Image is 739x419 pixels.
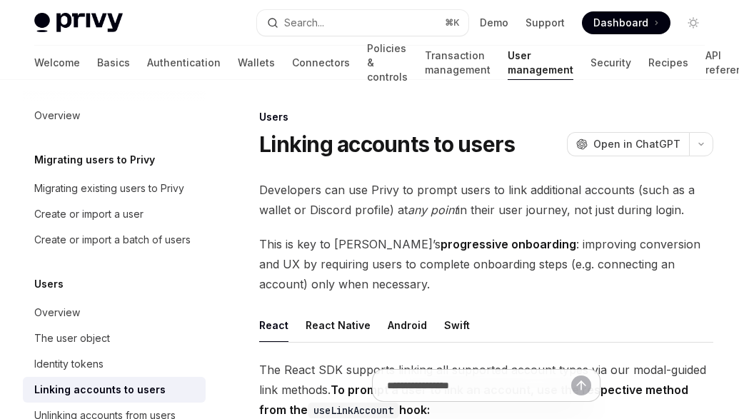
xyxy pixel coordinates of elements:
div: Swift [444,308,470,342]
a: Authentication [147,46,221,80]
a: Demo [480,16,508,30]
div: The user object [34,330,110,347]
a: Dashboard [582,11,670,34]
button: Toggle dark mode [682,11,705,34]
a: Overview [23,103,206,128]
div: Android [388,308,427,342]
div: Users [259,110,713,124]
a: Linking accounts to users [23,377,206,403]
em: any point [408,203,458,217]
a: Create or import a batch of users [23,227,206,253]
a: Create or import a user [23,201,206,227]
a: Security [590,46,631,80]
a: Migrating existing users to Privy [23,176,206,201]
span: Dashboard [593,16,648,30]
input: Ask a question... [387,370,571,401]
div: Overview [34,304,80,321]
button: Send message [571,375,591,395]
a: Identity tokens [23,351,206,377]
button: Open in ChatGPT [567,132,689,156]
span: Developers can use Privy to prompt users to link additional accounts (such as a wallet or Discord... [259,180,713,220]
a: Basics [97,46,130,80]
button: Open search [257,10,468,36]
a: Recipes [648,46,688,80]
a: Overview [23,300,206,325]
div: Search... [284,14,324,31]
a: Welcome [34,46,80,80]
span: ⌘ K [445,17,460,29]
h5: Users [34,276,64,293]
a: Connectors [292,46,350,80]
div: Overview [34,107,80,124]
a: Policies & controls [367,46,408,80]
strong: progressive onboarding [441,237,576,251]
div: Migrating existing users to Privy [34,180,184,197]
a: User management [508,46,573,80]
a: Support [526,16,565,30]
a: The user object [23,325,206,351]
div: React Native [306,308,371,342]
a: Wallets [238,46,275,80]
h5: Migrating users to Privy [34,151,155,168]
a: Transaction management [425,46,491,80]
div: Linking accounts to users [34,381,166,398]
div: React [259,308,288,342]
span: This is key to [PERSON_NAME]’s : improving conversion and UX by requiring users to complete onboa... [259,234,713,294]
div: Create or import a batch of users [34,231,191,248]
h1: Linking accounts to users [259,131,515,157]
div: Identity tokens [34,355,104,373]
img: light logo [34,13,123,33]
span: Open in ChatGPT [593,137,680,151]
div: Create or import a user [34,206,144,223]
